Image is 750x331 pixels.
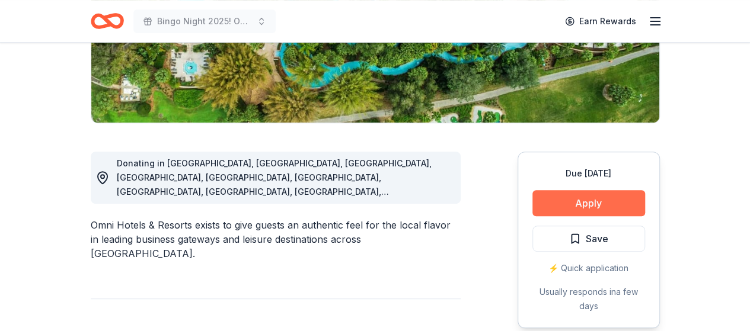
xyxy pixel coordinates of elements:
[157,14,252,28] span: Bingo Night 2025! Our House has Heart!
[117,158,432,268] span: Donating in [GEOGRAPHIC_DATA], [GEOGRAPHIC_DATA], [GEOGRAPHIC_DATA], [GEOGRAPHIC_DATA], [GEOGRAPH...
[532,166,645,181] div: Due [DATE]
[558,11,643,32] a: Earn Rewards
[91,7,124,35] a: Home
[586,231,608,246] span: Save
[532,226,645,252] button: Save
[133,9,276,33] button: Bingo Night 2025! Our House has Heart!
[532,285,645,313] div: Usually responds in a few days
[532,261,645,275] div: ⚡️ Quick application
[532,190,645,216] button: Apply
[91,218,461,261] div: Omni Hotels & Resorts exists to give guests an authentic feel for the local flavor in leading bus...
